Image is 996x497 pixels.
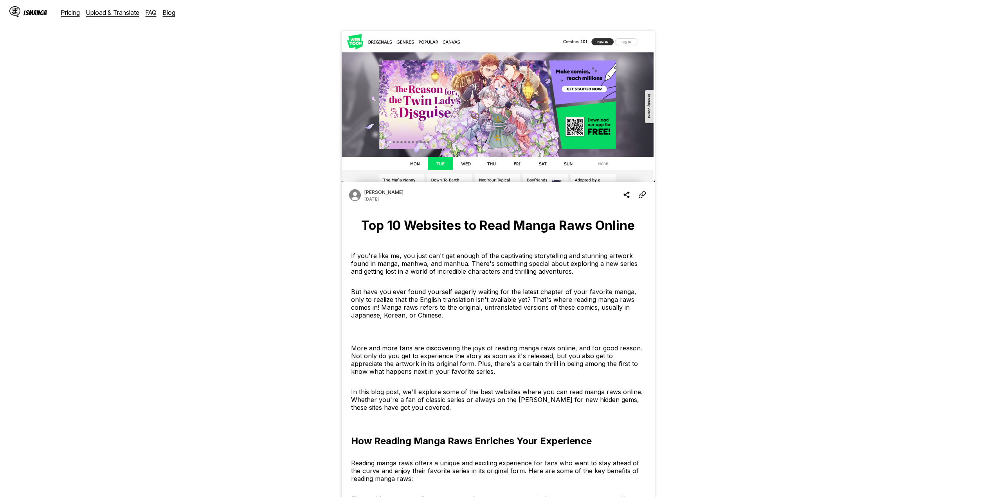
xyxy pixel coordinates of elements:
h2: How Reading Manga Raws Enriches Your Experience [351,424,592,447]
a: FAQ [146,9,157,16]
img: Copy Article Link [638,190,646,199]
p: Author [364,189,403,195]
p: If you're like me, you just can't get enough of the captivating storytelling and stunning artwork... [351,252,645,275]
img: Author avatar [348,188,362,202]
img: Share blog [623,190,630,199]
p: More and more fans are discovering the joys of reading manga raws online, and for good reason. No... [351,344,645,375]
p: But have you ever found yourself eagerly waiting for the latest chapter of your favorite manga, o... [351,288,645,319]
a: Blog [163,9,175,16]
a: Upload & Translate [86,9,139,16]
img: IsManga Logo [9,6,20,17]
p: In this blog post, we'll explore some of the best websites where you can read manga raws online. ... [351,388,645,411]
div: IsManga [23,9,47,16]
a: IsManga LogoIsManga [9,6,61,19]
p: Date published [364,197,379,201]
h1: Top 10 Websites to Read Manga Raws Online [348,218,648,233]
img: Cover [342,31,655,182]
p: Reading manga raws offers a unique and exciting experience for fans who want to stay ahead of the... [351,459,645,483]
a: Pricing [61,9,80,16]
